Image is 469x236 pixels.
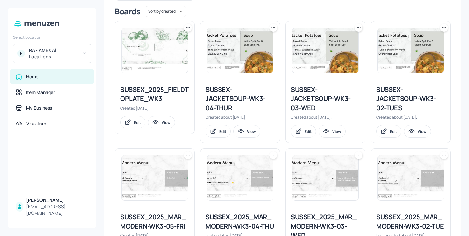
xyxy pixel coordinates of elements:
[26,197,89,203] div: [PERSON_NAME]
[418,129,427,134] div: View
[29,47,78,60] div: RA - AMEX All Locations
[376,213,445,231] div: SUSSEX_2025_MAR_MODERN-WK3-02-TUE
[292,155,358,200] img: 2025-09-07-175725944085393tbqbeg2vl.jpeg
[390,129,397,134] div: Edit
[26,89,55,96] div: Item Manager
[292,28,358,73] img: 2025-01-20-1737393946712ge5mrs2n8r8.jpeg
[13,35,91,40] div: Select Location
[291,114,360,120] div: Created about [DATE].
[376,114,445,120] div: Created about [DATE].
[122,28,188,73] img: 2025-09-24-175871727869123n0h0t6cot.jpeg
[206,85,275,112] div: SUSSEX-JACKETSOUP-WK3-04-THUR
[219,129,226,134] div: Edit
[332,129,341,134] div: View
[146,5,186,18] div: Sort by created
[207,155,273,200] img: 2025-09-30-1759227482215r4s0wh0vdkt.jpeg
[115,6,140,17] div: Boards
[26,73,38,80] div: Home
[122,155,188,200] img: 2025-07-07-1751884993504jjhlnrgiyea.jpeg
[378,28,444,73] img: 2025-01-20-1737393946712ge5mrs2n8r8.jpeg
[120,213,189,231] div: SUSSEX_2025_MAR_MODERN-WK3-05-FRI
[206,114,275,120] div: Created about [DATE].
[376,85,445,112] div: SUSSEX-JACKETSOUP-WK3-02-TUES
[26,120,46,127] div: Visualiser
[305,129,312,134] div: Edit
[26,105,52,111] div: My Business
[206,213,275,231] div: SUSSEX_2025_MAR_MODERN-WK3-04-THU
[26,203,89,216] div: [EMAIL_ADDRESS][DOMAIN_NAME]
[207,28,273,73] img: 2025-01-20-1737393946712ge5mrs2n8r8.jpeg
[120,105,189,111] div: Created [DATE].
[247,129,256,134] div: View
[378,155,444,200] img: 2025-09-09-1757418413877mhrqw52wpa.jpeg
[162,120,171,125] div: View
[134,120,141,125] div: Edit
[17,50,25,57] div: R
[120,85,189,103] div: SUSSEX_2025_FIELDTOPLATE_WK3
[291,85,360,112] div: SUSSEX-JACKETSOUP-WK3-03-WED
